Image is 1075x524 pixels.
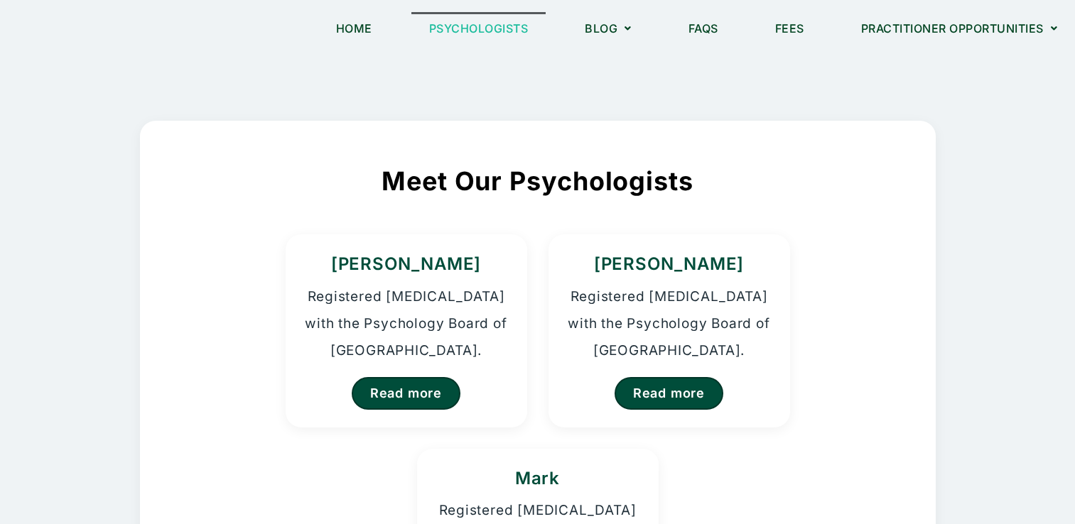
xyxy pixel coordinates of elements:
h3: [PERSON_NAME] [303,252,509,276]
a: Fees [757,12,822,45]
a: Psychologists [411,12,546,45]
a: FAQs [671,12,736,45]
p: Registered [MEDICAL_DATA] with the Psychology Board of [GEOGRAPHIC_DATA]. [303,283,509,364]
a: Read more about Kristina [352,377,460,410]
p: Registered [MEDICAL_DATA] with the Psychology Board of [GEOGRAPHIC_DATA]. [566,283,772,364]
a: Home [318,12,390,45]
h2: Meet Our Psychologists [193,163,883,199]
a: Read more about Homer [615,377,723,410]
h3: Mark [435,466,641,491]
h3: [PERSON_NAME] [566,252,772,276]
a: Blog [567,12,649,45]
